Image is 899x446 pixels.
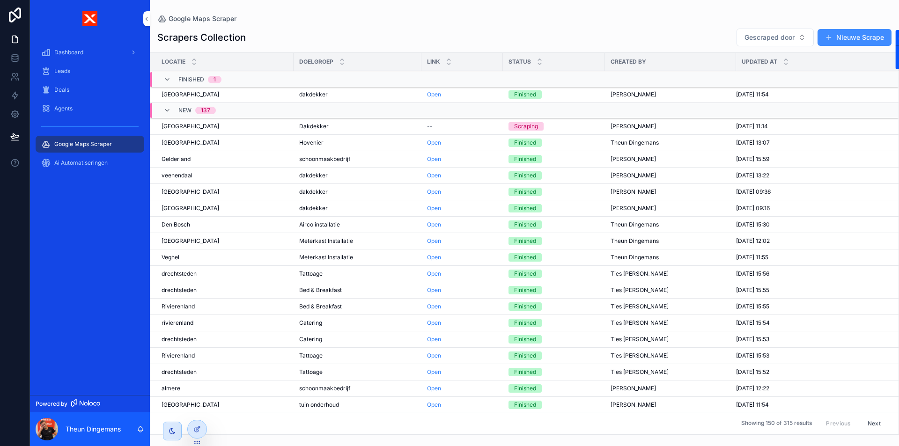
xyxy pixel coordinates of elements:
a: Open [427,385,497,392]
span: [PERSON_NAME] [611,172,656,179]
div: Finished [514,319,536,327]
a: Open [427,385,441,392]
div: Finished [514,220,536,229]
a: Catering [299,319,416,327]
a: Open [427,221,497,228]
span: Hovenier [299,139,324,146]
div: 1 [214,76,216,83]
span: Finished [178,76,204,83]
span: Theun Dingemans [611,221,659,228]
span: [PERSON_NAME] [611,385,656,392]
a: Finished [508,384,599,393]
a: Catering [299,336,416,343]
button: Nieuwe Scrape [818,29,892,46]
a: Veghel [162,254,288,261]
a: Finished [508,368,599,376]
span: [DATE] 15:30 [736,221,770,228]
a: Theun Dingemans [611,221,730,228]
span: Locatie [162,58,185,66]
a: [DATE] 12:22 [736,385,887,392]
span: Theun Dingemans [611,139,659,146]
span: Powered by [36,400,67,408]
span: [DATE] 09:16 [736,205,770,212]
a: [GEOGRAPHIC_DATA] [162,188,288,196]
span: Ties [PERSON_NAME] [611,286,669,294]
a: Finished [508,155,599,163]
a: Hovenier [299,139,416,146]
a: Leads [36,63,144,80]
a: Finished [508,319,599,327]
span: Catering [299,336,322,343]
a: Open [427,401,497,409]
span: Ties [PERSON_NAME] [611,319,669,327]
span: drechtsteden [162,286,197,294]
span: drechtsteden [162,336,197,343]
a: Airco installatie [299,221,416,228]
span: [DATE] 15:56 [736,270,769,278]
div: 137 [201,107,210,114]
a: dakdekker [299,205,416,212]
span: Ties [PERSON_NAME] [611,270,669,278]
span: Created by [611,58,646,66]
a: Open [427,172,441,179]
a: Bed & Breakfast [299,286,416,294]
a: Theun Dingemans [611,254,730,261]
span: [DATE] 13:22 [736,172,769,179]
a: Finished [508,401,599,409]
a: Open [427,368,441,375]
span: [GEOGRAPHIC_DATA] [162,139,219,146]
a: Den Bosch [162,221,288,228]
span: [PERSON_NAME] [611,188,656,196]
div: Scraping [514,122,538,131]
a: [GEOGRAPHIC_DATA] [162,401,288,409]
a: Finished [508,204,599,212]
span: Google Maps Scraper [169,14,236,23]
span: [GEOGRAPHIC_DATA] [162,237,219,245]
div: Finished [514,286,536,294]
a: Ties [PERSON_NAME] [611,303,730,310]
span: [PERSON_NAME] [611,91,656,98]
a: Ties [PERSON_NAME] [611,270,730,278]
a: Finished [508,139,599,147]
a: Open [427,221,441,228]
a: Finished [508,171,599,180]
div: Finished [514,204,536,212]
span: [DATE] 13:07 [736,139,770,146]
span: Ai Automatiseringen [54,159,108,167]
a: Ai Automatiseringen [36,154,144,171]
span: [PERSON_NAME] [611,401,656,409]
span: Veghel [162,254,179,261]
a: [DATE] 15:53 [736,336,887,343]
span: [DATE] 11:14 [736,123,768,130]
a: Gelderland [162,155,288,163]
a: schoonmaakbedrijf [299,385,416,392]
a: Meterkast Installatie [299,237,416,245]
a: Open [427,368,497,376]
a: Meterkast Installatie [299,254,416,261]
a: Deals [36,81,144,98]
a: [PERSON_NAME] [611,172,730,179]
a: Finished [508,253,599,262]
span: Rivierenland [162,303,195,310]
a: Ties [PERSON_NAME] [611,368,730,376]
div: scrollable content [30,37,150,183]
a: dakdekker [299,188,416,196]
a: Finished [508,188,599,196]
span: Doelgroep [299,58,333,66]
a: Open [427,237,497,245]
a: Rivierenland [162,303,288,310]
a: Open [427,254,497,261]
span: Updated at [742,58,777,66]
a: tuin onderhoud [299,401,416,409]
span: Ties [PERSON_NAME] [611,303,669,310]
a: Open [427,205,497,212]
a: Theun Dingemans [611,139,730,146]
span: rivierenland [162,319,193,327]
span: Ties [PERSON_NAME] [611,336,669,343]
a: Open [427,91,441,98]
h1: Scrapers Collection [157,31,246,44]
span: Theun Dingemans [611,237,659,245]
a: [DATE] 09:16 [736,205,887,212]
a: drechtsteden [162,368,288,376]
